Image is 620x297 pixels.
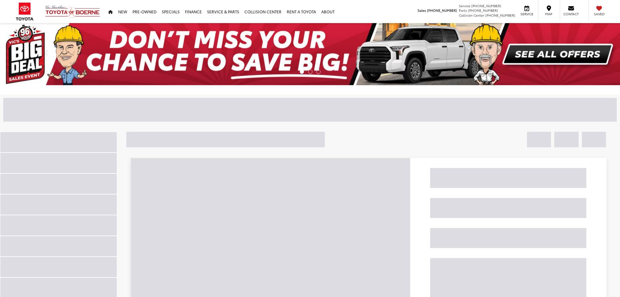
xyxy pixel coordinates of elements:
[459,8,467,13] span: Parts
[418,8,426,13] span: Sales
[592,12,606,16] span: Saved
[459,13,484,18] span: Collision Center
[459,3,470,8] span: Service
[519,12,534,16] span: Service
[45,5,100,18] img: Vic Vaughan Toyota of Boerne
[485,13,515,18] span: [PHONE_NUMBER]
[563,12,579,16] span: Contact
[468,8,498,13] span: [PHONE_NUMBER]
[427,8,457,13] span: [PHONE_NUMBER]
[471,3,501,8] span: [PHONE_NUMBER]
[542,12,556,16] span: Map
